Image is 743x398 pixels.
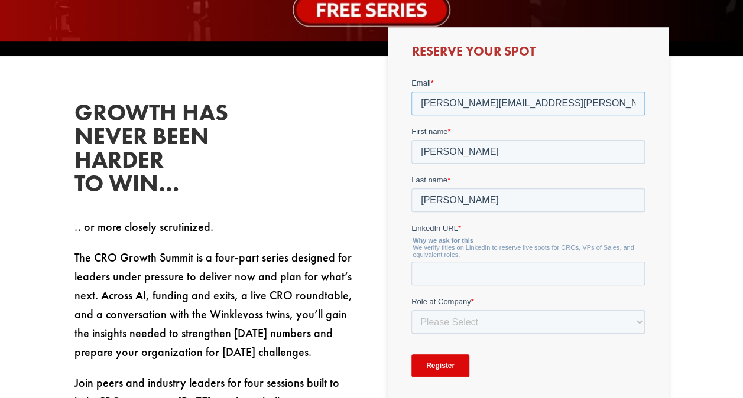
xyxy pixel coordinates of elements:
[74,101,252,201] h2: Growth has never been harder to win…
[74,219,213,234] span: .. or more closely scrutinized.
[411,45,645,64] h3: Reserve Your Spot
[411,77,645,398] iframe: Form 0
[74,250,352,360] span: The CRO Growth Summit is a four-part series designed for leaders under pressure to deliver now an...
